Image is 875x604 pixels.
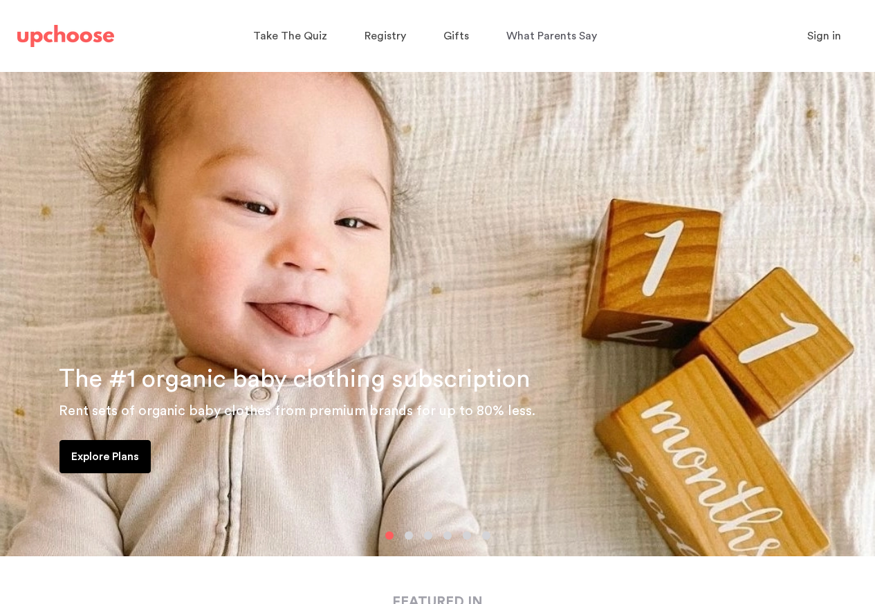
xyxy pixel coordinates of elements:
[253,23,331,50] a: Take The Quiz
[17,25,114,47] img: UpChoose
[253,30,327,42] span: Take The Quiz
[790,22,858,50] button: Sign in
[71,448,139,465] p: Explore Plans
[59,400,858,422] p: Rent sets of organic baby clothes from premium brands for up to 80% less.
[59,440,151,473] a: Explore Plans
[506,23,601,50] a: What Parents Say
[17,22,114,51] a: UpChoose
[807,30,841,42] span: Sign in
[443,23,473,50] a: Gifts
[59,367,531,392] span: The #1 organic baby clothing subscription
[365,30,406,42] span: Registry
[506,30,597,42] span: What Parents Say
[443,30,469,42] span: Gifts
[365,23,410,50] a: Registry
